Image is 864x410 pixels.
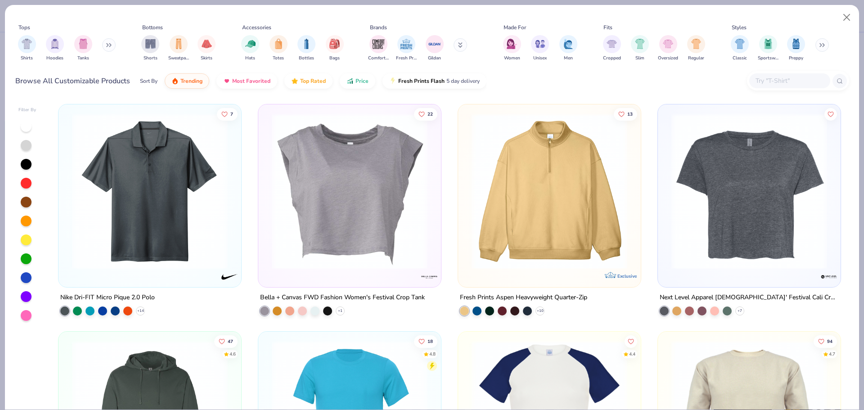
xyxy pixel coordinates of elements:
[232,77,270,85] span: Most Favorited
[396,55,417,62] span: Fresh Prints
[735,39,745,49] img: Classic Image
[338,308,342,314] span: + 1
[326,35,344,62] button: filter button
[141,35,159,62] button: filter button
[789,55,803,62] span: Preppy
[168,35,189,62] div: filter for Sweatpants
[414,108,437,120] button: Like
[531,35,549,62] div: filter for Unisex
[503,35,521,62] div: filter for Women
[291,77,298,85] img: TopRated.gif
[824,108,837,120] button: Like
[400,37,413,51] img: Fresh Prints Image
[231,112,234,116] span: 7
[18,107,36,113] div: Filter By
[627,112,633,116] span: 13
[446,76,480,86] span: 5 day delivery
[140,77,157,85] div: Sort By
[326,35,344,62] div: filter for Bags
[223,77,230,85] img: most_fav.gif
[503,35,521,62] button: filter button
[635,39,645,49] img: Slim Image
[340,73,375,89] button: Price
[787,35,805,62] div: filter for Preppy
[18,35,36,62] button: filter button
[74,35,92,62] button: filter button
[168,55,189,62] span: Sweatpants
[284,73,333,89] button: Top Rated
[18,23,30,32] div: Tops
[242,23,271,32] div: Accessories
[78,39,88,49] img: Tanks Image
[791,39,801,49] img: Preppy Image
[22,39,32,49] img: Shirts Image
[15,76,130,86] div: Browse All Customizable Products
[731,35,749,62] button: filter button
[245,55,255,62] span: Hats
[838,9,855,26] button: Close
[274,39,283,49] img: Totes Image
[635,55,644,62] span: Slim
[827,339,832,343] span: 94
[763,39,773,49] img: Sportswear Image
[535,39,545,49] img: Unisex Image
[663,39,673,49] img: Oversized Image
[758,35,778,62] div: filter for Sportswear
[245,39,256,49] img: Hats Image
[631,35,649,62] div: filter for Slim
[297,35,315,62] button: filter button
[531,35,549,62] button: filter button
[228,339,234,343] span: 47
[396,35,417,62] div: filter for Fresh Prints
[429,351,436,357] div: 4.8
[607,39,617,49] img: Cropped Image
[428,37,441,51] img: Gildan Image
[631,35,649,62] button: filter button
[297,35,315,62] div: filter for Bottles
[625,335,637,347] button: Like
[171,77,179,85] img: trending.gif
[260,292,425,303] div: Bella + Canvas FWD Fashion Women's Festival Crop Tank
[467,113,632,269] img: a5fef0f3-26ac-4d1f-8e04-62fc7b7c0c3a
[50,39,60,49] img: Hoodies Image
[46,55,63,62] span: Hoodies
[507,39,517,49] img: Women Image
[658,35,678,62] button: filter button
[355,77,369,85] span: Price
[731,35,749,62] div: filter for Classic
[427,339,433,343] span: 18
[758,55,778,62] span: Sportswear
[389,77,396,85] img: flash.gif
[142,23,163,32] div: Bottoms
[738,308,742,314] span: + 7
[74,35,92,62] div: filter for Tanks
[372,37,385,51] img: Comfort Colors Image
[564,55,573,62] span: Men
[216,73,277,89] button: Most Favorited
[201,55,212,62] span: Skirts
[370,23,387,32] div: Brands
[300,77,326,85] span: Top Rated
[533,55,547,62] span: Unisex
[267,113,432,269] img: c768ab5a-8da2-4a2e-b8dd-29752a77a1e5
[21,55,33,62] span: Shirts
[174,39,184,49] img: Sweatpants Image
[687,35,705,62] div: filter for Regular
[536,308,543,314] span: + 10
[814,335,837,347] button: Like
[787,35,805,62] button: filter button
[426,35,444,62] div: filter for Gildan
[198,35,216,62] div: filter for Skirts
[168,35,189,62] button: filter button
[241,35,259,62] div: filter for Hats
[144,55,157,62] span: Shorts
[614,108,637,120] button: Like
[382,73,486,89] button: Fresh Prints Flash5 day delivery
[617,273,637,279] span: Exclusive
[230,351,236,357] div: 4.6
[241,35,259,62] button: filter button
[329,39,339,49] img: Bags Image
[428,55,441,62] span: Gildan
[426,35,444,62] button: filter button
[67,113,232,269] img: 21fda654-1eb2-4c2c-b188-be26a870e180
